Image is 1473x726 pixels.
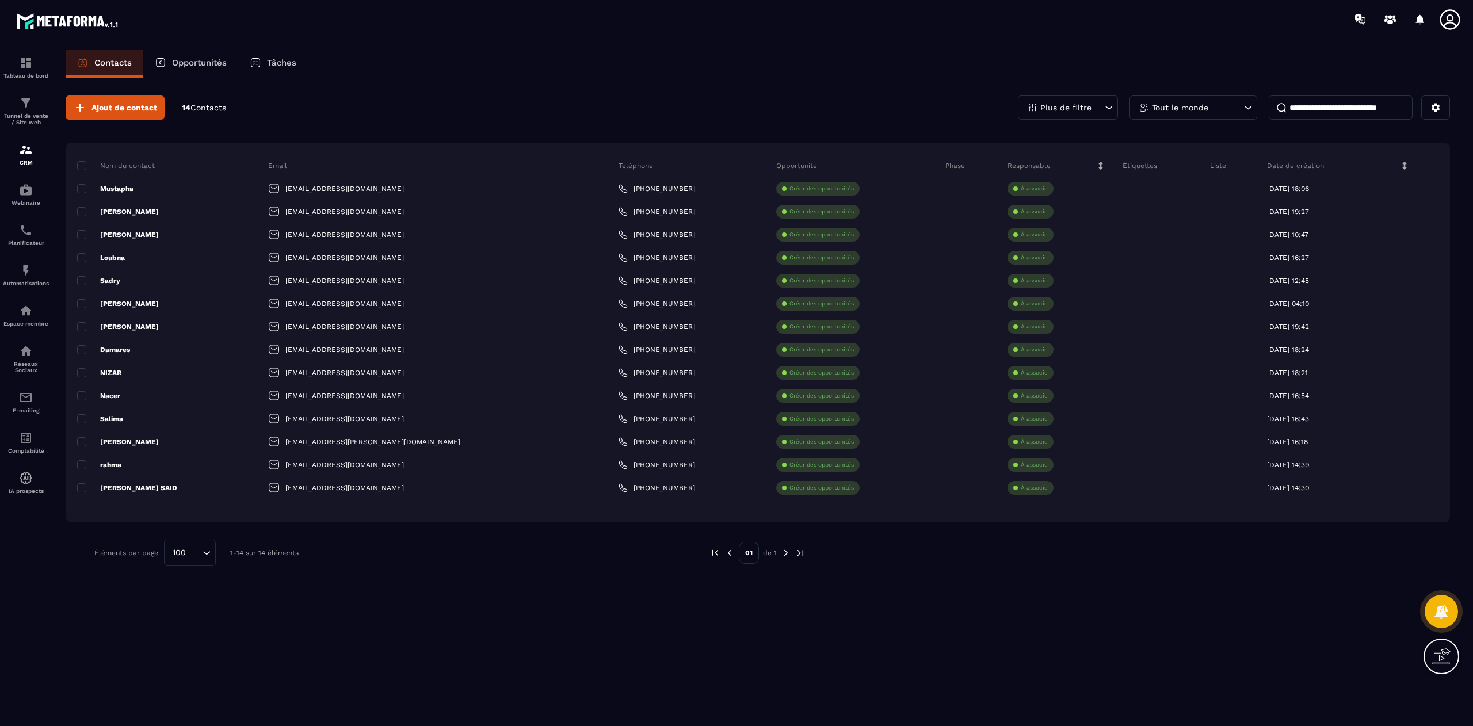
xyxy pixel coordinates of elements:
img: automations [19,471,33,485]
img: formation [19,143,33,156]
span: Ajout de contact [91,102,157,113]
p: [PERSON_NAME] [77,230,159,239]
a: Opportunités [143,50,238,78]
a: formationformationCRM [3,134,49,174]
p: Sadry [77,276,120,285]
a: formationformationTableau de bord [3,47,49,87]
img: automations [19,263,33,277]
a: schedulerschedulerPlanificateur [3,215,49,255]
img: automations [19,183,33,197]
p: Tableau de bord [3,72,49,79]
input: Search for option [190,547,200,559]
p: Créer des opportunités [789,369,854,377]
img: social-network [19,344,33,358]
p: [DATE] 14:30 [1267,484,1309,492]
a: Contacts [66,50,143,78]
a: [PHONE_NUMBER] [619,253,695,262]
img: scheduler [19,223,33,237]
p: Tout le monde [1152,104,1208,112]
p: 14 [182,102,226,113]
p: Phase [945,161,965,170]
p: Comptabilité [3,448,49,454]
p: Créer des opportunités [789,300,854,308]
p: Tunnel de vente / Site web [3,113,49,125]
img: accountant [19,431,33,445]
p: Créer des opportunités [789,392,854,400]
p: [DATE] 18:06 [1267,185,1309,193]
a: [PHONE_NUMBER] [619,322,695,331]
p: [DATE] 18:21 [1267,369,1308,377]
img: automations [19,304,33,318]
a: [PHONE_NUMBER] [619,345,695,354]
p: [DATE] 16:54 [1267,392,1309,400]
p: Salima [77,414,123,423]
img: next [781,548,791,558]
p: [PERSON_NAME] [77,322,159,331]
p: [DATE] 19:27 [1267,208,1309,216]
a: [PHONE_NUMBER] [619,391,695,400]
a: [PHONE_NUMBER] [619,460,695,469]
p: 01 [739,542,759,564]
a: [PHONE_NUMBER] [619,414,695,423]
p: Nom du contact [77,161,155,170]
p: À associe [1021,300,1048,308]
p: À associe [1021,484,1048,492]
img: formation [19,96,33,110]
p: À associe [1021,369,1048,377]
p: Responsable [1008,161,1051,170]
p: Créer des opportunités [789,346,854,354]
p: [DATE] 16:43 [1267,415,1309,423]
p: À associe [1021,346,1048,354]
a: [PHONE_NUMBER] [619,207,695,216]
p: Créer des opportunités [789,484,854,492]
p: À associe [1021,461,1048,469]
p: Loubna [77,253,125,262]
p: 1-14 sur 14 éléments [230,549,299,557]
p: rahma [77,460,121,469]
p: À associe [1021,392,1048,400]
p: Opportunité [776,161,817,170]
p: [DATE] 19:42 [1267,323,1309,331]
p: Créer des opportunités [789,231,854,239]
p: Nacer [77,391,120,400]
a: [PHONE_NUMBER] [619,368,695,377]
p: [DATE] 04:10 [1267,300,1309,308]
a: [PHONE_NUMBER] [619,276,695,285]
img: formation [19,56,33,70]
a: Tâches [238,50,308,78]
p: [DATE] 10:47 [1267,231,1308,239]
p: Webinaire [3,200,49,206]
p: [DATE] 14:39 [1267,461,1309,469]
a: [PHONE_NUMBER] [619,437,695,446]
p: Tâches [267,58,296,68]
a: emailemailE-mailing [3,382,49,422]
p: Étiquettes [1123,161,1157,170]
p: Liste [1210,161,1226,170]
p: [DATE] 16:27 [1267,254,1309,262]
img: logo [16,10,120,31]
span: Contacts [190,103,226,112]
p: Créer des opportunités [789,323,854,331]
p: Éléments par page [94,549,158,557]
p: Plus de filtre [1040,104,1092,112]
p: Planificateur [3,240,49,246]
p: À associe [1021,277,1048,285]
p: À associe [1021,208,1048,216]
a: accountantaccountantComptabilité [3,422,49,463]
div: Search for option [164,540,216,566]
p: Damares [77,345,130,354]
p: [DATE] 16:18 [1267,438,1308,446]
p: Créer des opportunités [789,438,854,446]
p: Email [268,161,287,170]
p: Espace membre [3,320,49,327]
a: social-networksocial-networkRéseaux Sociaux [3,335,49,382]
p: Créer des opportunités [789,254,854,262]
p: Mustapha [77,184,133,193]
a: [PHONE_NUMBER] [619,230,695,239]
a: [PHONE_NUMBER] [619,184,695,193]
p: E-mailing [3,407,49,414]
p: À associe [1021,415,1048,423]
p: À associe [1021,185,1048,193]
a: automationsautomationsWebinaire [3,174,49,215]
p: CRM [3,159,49,166]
